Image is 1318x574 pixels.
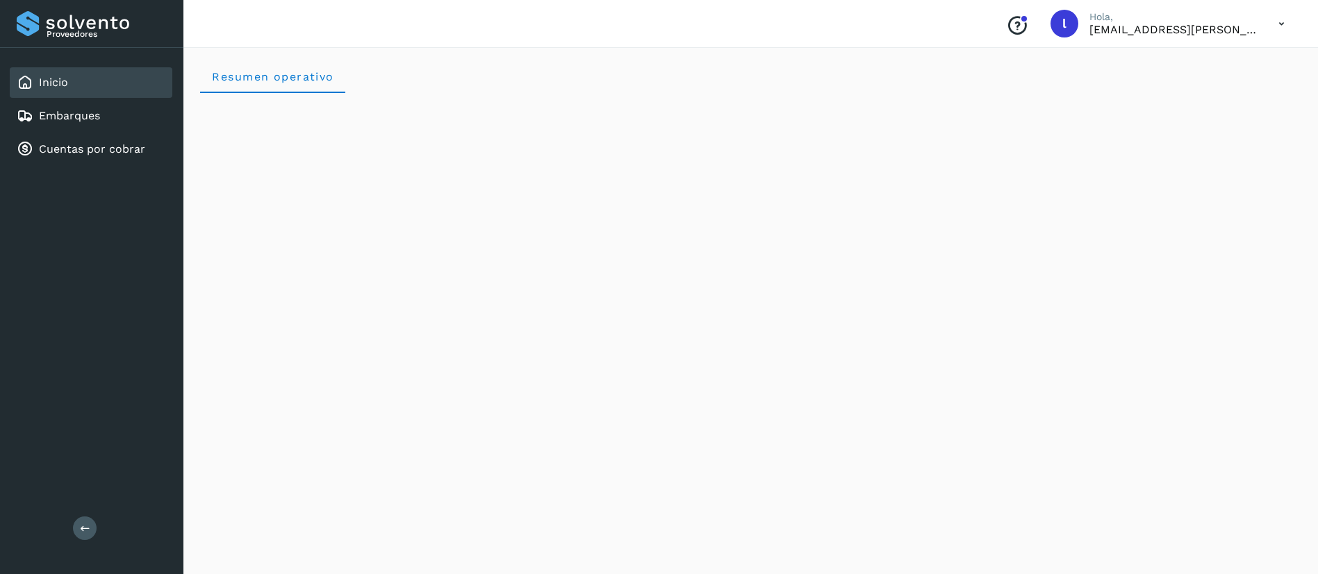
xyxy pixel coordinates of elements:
[211,70,334,83] span: Resumen operativo
[1089,11,1256,23] p: Hola,
[1089,23,1256,36] p: lauraamalia.castillo@xpertal.com
[39,142,145,155] a: Cuentas por cobrar
[39,109,100,122] a: Embarques
[10,67,172,98] div: Inicio
[10,134,172,164] div: Cuentas por cobrar
[39,76,68,89] a: Inicio
[47,29,167,39] p: Proveedores
[10,101,172,131] div: Embarques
